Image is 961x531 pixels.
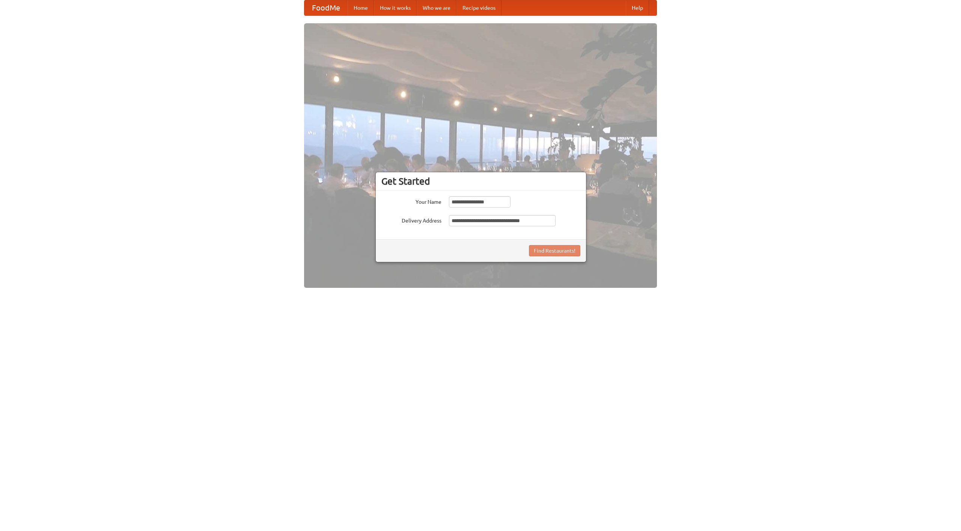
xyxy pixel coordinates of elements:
label: Delivery Address [381,215,441,224]
label: Your Name [381,196,441,206]
a: FoodMe [304,0,348,15]
button: Find Restaurants! [529,245,580,256]
h3: Get Started [381,176,580,187]
a: Who we are [417,0,456,15]
a: Recipe videos [456,0,502,15]
a: How it works [374,0,417,15]
a: Home [348,0,374,15]
a: Help [626,0,649,15]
